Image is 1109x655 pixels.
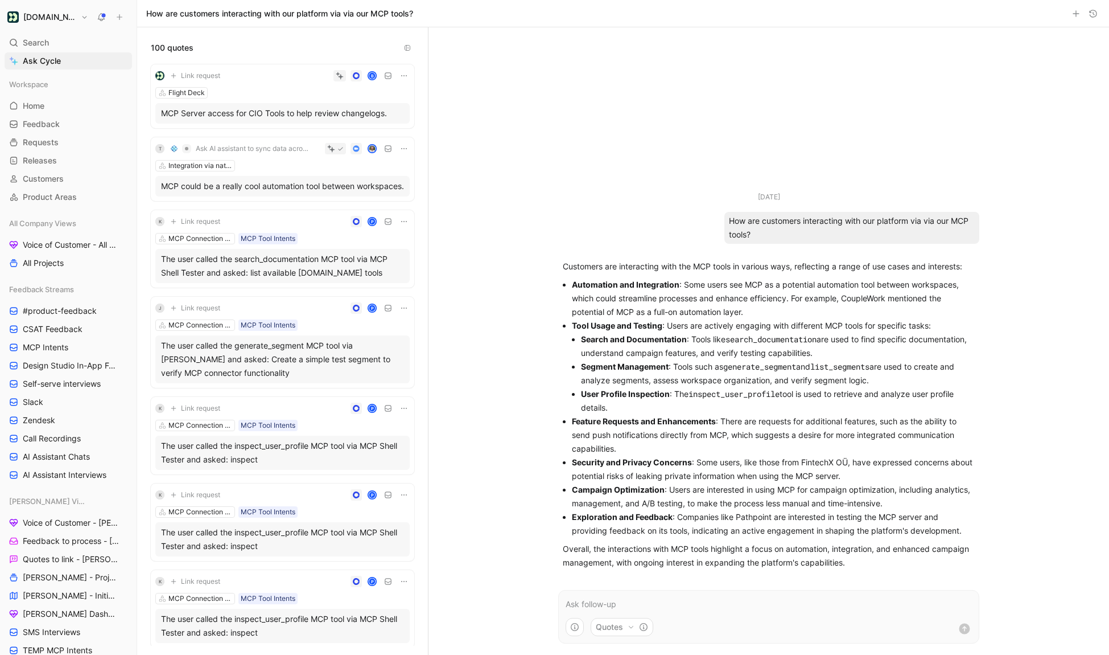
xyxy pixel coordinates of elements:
[241,420,295,431] div: MCP Tool Intents
[167,142,315,155] button: 💠Ask AI assistant to sync data across workspaces
[161,252,404,280] div: The user called the search_documentation MCP tool via MCP Shell Tester and asked: list available ...
[167,575,224,588] button: Link request
[5,255,132,272] a: All Projects
[155,71,164,80] img: logo
[161,179,404,193] div: MCP could be a really cool automation tool between workspaces.
[5,605,132,623] a: [PERSON_NAME] Dashboard
[572,457,692,467] strong: Security and Privacy Concerns
[146,8,413,19] h1: How are customers interacting with our platform via via our MCP tools?
[9,496,86,507] span: [PERSON_NAME] Views
[168,160,232,171] div: Integration via natural language
[5,493,132,510] div: [PERSON_NAME] Views
[5,533,132,550] a: Feedback to process - [PERSON_NAME]
[168,506,232,518] div: MCP Connection Server
[23,100,44,112] span: Home
[155,404,164,413] div: K
[572,321,662,330] strong: Tool Usage and Testing
[572,415,975,456] p: : There are requests for additional features, such as the ability to send push notifications dire...
[23,608,117,620] span: [PERSON_NAME] Dashboard
[23,173,64,185] span: Customers
[151,41,193,55] span: 100 quotes
[181,304,220,313] span: Link request
[167,69,224,83] button: Link request
[23,433,81,444] span: Call Recordings
[181,577,220,586] span: Link request
[23,137,59,148] span: Requests
[155,217,164,226] div: K
[572,512,673,522] strong: Exploration and Feedback
[5,52,132,69] a: Ask Cycle
[155,144,164,153] div: T
[161,107,404,120] div: MCP Server access for CIO Tools to help review changelogs.
[167,301,224,315] button: Link request
[161,526,404,553] div: The user called the inspect_user_profile MCP tool via MCP Shell Tester and asked: inspect
[23,118,60,130] span: Feedback
[572,483,975,510] p: : Users are interested in using MCP for campaign optimization, including analytics, management, a...
[369,492,376,499] div: P
[581,360,975,387] li: : Tools such as and are used to create and analyze segments, assess workspace organization, and v...
[810,361,869,372] code: list_segments
[5,189,132,206] a: Product Areas
[168,87,205,99] div: Flight Deck
[5,152,132,169] a: Releases
[161,612,404,640] div: The user called the inspect_user_profile MCP tool via MCP Shell Tester and asked: inspect
[689,388,780,399] code: inspect_user_profile
[23,305,97,317] span: #product-feedback
[5,281,132,484] div: Feedback Streams#product-feedbackCSAT FeedbackMCP IntentsDesign Studio In-App FeedbackSelf-serve ...
[23,12,76,22] h1: [DOMAIN_NAME]
[5,357,132,374] a: Design Studio In-App Feedback
[5,116,132,133] a: Feedback
[23,554,118,565] span: Quotes to link - [PERSON_NAME]
[5,9,91,25] button: Customer.io[DOMAIN_NAME]
[725,334,817,345] code: search_documentation
[5,430,132,447] a: Call Recordings
[23,239,117,251] span: Voice of Customer - All Areas
[5,466,132,484] a: AI Assistant Interviews
[181,490,220,500] span: Link request
[168,593,232,604] div: MCP Connection Server
[167,215,224,228] button: Link request
[572,416,716,426] strong: Feature Requests and Enhancements
[5,321,132,338] a: CSAT Feedback
[181,404,220,413] span: Link request
[23,378,101,390] span: Self-serve interviews
[724,212,979,244] div: How are customers interacting with our platform via via our MCP tools?
[5,375,132,392] a: Self-serve interviews
[7,11,19,23] img: Customer.io
[581,389,670,399] strong: User Profile Inspection
[181,71,220,80] span: Link request
[23,155,57,166] span: Releases
[5,448,132,465] a: AI Assistant Chats
[5,76,132,93] div: Workspace
[23,627,80,638] span: SMS Interviews
[572,456,975,483] p: : Some users, like those from FintechX OÜ, have expressed concerns about potential risks of leaki...
[369,578,376,586] div: P
[167,402,224,415] button: Link request
[23,451,90,462] span: AI Assistant Chats
[581,362,669,371] strong: Segment Management
[168,320,232,331] div: MCP Connection Server
[5,281,132,298] div: Feedback Streams
[5,134,132,151] a: Requests
[5,514,132,531] a: Voice of Customer - [PERSON_NAME]
[723,361,796,372] code: generate_segment
[5,394,132,411] a: Slack
[155,304,164,313] div: J
[369,305,376,312] div: P
[591,618,653,636] button: Quotes
[241,233,295,244] div: MCP Tool Intents
[23,517,119,529] span: Voice of Customer - [PERSON_NAME]
[23,396,43,408] span: Slack
[241,506,295,518] div: MCP Tool Intents
[5,569,132,586] a: [PERSON_NAME] - Projects
[572,485,665,494] strong: Campaign Optimization
[161,439,404,466] div: The user called the inspect_user_profile MCP tool via MCP Shell Tester and asked: inspect
[23,360,118,371] span: Design Studio In-App Feedback
[572,278,975,319] p: : Some users see MCP as a potential automation tool between workspaces, which could streamline pr...
[23,572,117,583] span: [PERSON_NAME] - Projects
[5,412,132,429] a: Zendesk
[5,97,132,114] a: Home
[168,420,232,431] div: MCP Connection Server
[155,490,164,500] div: K
[9,218,76,229] span: All Company Views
